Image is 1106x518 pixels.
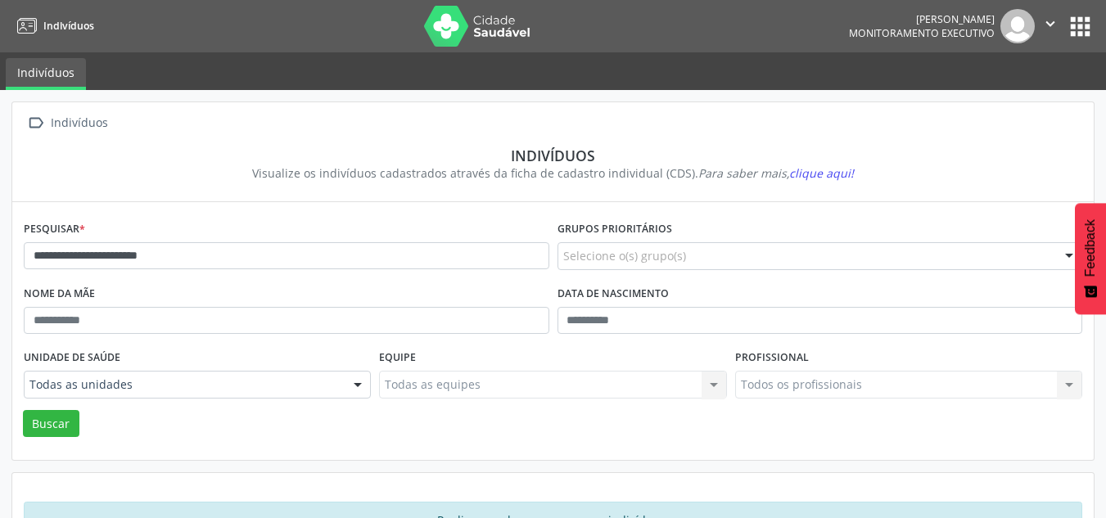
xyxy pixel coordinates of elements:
label: Grupos prioritários [558,217,672,242]
label: Unidade de saúde [24,345,120,371]
i:  [24,111,47,135]
label: Equipe [379,345,416,371]
span: Monitoramento Executivo [849,26,995,40]
label: Profissional [735,345,809,371]
div: Indivíduos [35,146,1071,164]
a:  Indivíduos [24,111,111,135]
label: Data de nascimento [558,282,669,307]
span: Selecione o(s) grupo(s) [563,247,686,264]
i: Para saber mais, [698,165,854,181]
label: Pesquisar [24,217,85,242]
button:  [1035,9,1066,43]
div: Visualize os indivíduos cadastrados através da ficha de cadastro individual (CDS). [35,164,1071,182]
i:  [1041,15,1059,33]
button: Buscar [23,410,79,438]
a: Indivíduos [11,12,94,39]
a: Indivíduos [6,58,86,90]
button: apps [1066,12,1095,41]
span: Indivíduos [43,19,94,33]
img: img [1000,9,1035,43]
span: Todas as unidades [29,376,337,393]
div: [PERSON_NAME] [849,12,995,26]
div: Indivíduos [47,111,111,135]
span: clique aqui! [789,165,854,181]
label: Nome da mãe [24,282,95,307]
span: Feedback [1083,219,1098,277]
button: Feedback - Mostrar pesquisa [1075,203,1106,314]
